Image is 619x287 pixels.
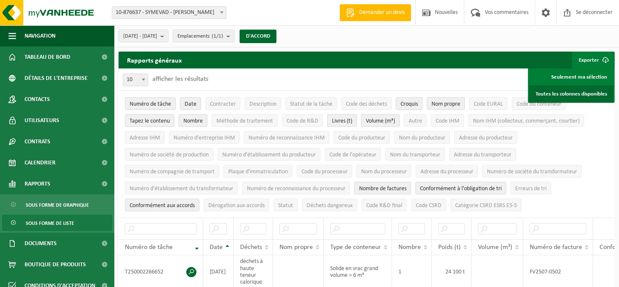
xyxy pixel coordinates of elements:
[485,9,528,16] font: Vos commentaires
[404,114,427,127] button: AutreAutre : Activer pour trier
[366,118,395,124] font: Volume (m³)
[177,33,210,39] font: Emplacements
[112,7,226,19] span: 10-876637 - SYMEVAD - EVIN MALMAISON
[216,118,273,124] font: Méthode de traitement
[130,118,170,124] font: Tapez le contenu
[450,199,522,211] button: Catégorie CSRD ESRS E5-5Catégorie CSRD ESRS E5-5 : Activer pour trier
[244,131,329,144] button: Numéro de reconnaissance IHMNuméro d'approbation IHM : Activer pour trier
[398,244,421,251] font: Nombre
[212,33,223,39] font: (1/1)
[530,244,582,251] font: Numéro de facture
[536,91,607,97] font: Toutes les colonnes disponibles
[354,182,411,194] button: Nombre de facturesNuméro de facture : Activer pour trier
[210,244,223,251] font: Date
[329,152,376,158] font: Code de l'opérateur
[249,135,325,141] font: Numéro de reconnaissance IHM
[341,97,392,110] button: Code des déchetsCode déchet : Activer pour trier
[240,258,263,285] font: déchets à haute teneur calorique
[356,165,412,178] button: Nom du processeurNom du processeur : Activer pour trier
[338,135,385,141] font: Code du producteur
[130,169,215,175] font: Numéro de compagnie de transport
[512,97,566,110] button: Code du conteneurCode conteneur : Activer pour trier
[529,85,613,102] a: Toutes les colonnes disponibles
[515,186,547,192] font: Erreurs de tri
[152,76,208,82] font: afficher les résultats
[210,101,236,107] font: Contracter
[26,203,89,208] font: Sous forme de graphique
[390,152,440,158] font: Nom du transporteur
[530,269,561,275] font: FV2507-0502
[116,9,214,16] font: 10-876637 - SYMEVAD - [PERSON_NAME]
[327,114,357,127] button: Livres (t)Poids (t) : Activer pour trier
[438,244,461,251] font: Poids (t)
[127,57,182,64] font: Rapports généraux
[330,244,381,251] font: Type de conteneur
[487,169,577,175] font: Numéro de société du transformateur
[208,202,265,209] font: Dérogation aux accords
[278,202,293,209] font: Statut
[240,244,262,251] font: Déchets
[529,68,613,85] a: Seulement ma sélection
[431,101,460,107] font: Nom propre
[125,199,199,211] button: Conformément aux accords : Activer pour trier
[242,182,350,194] button: Numéro de reconnaissance du processeurNuméro de reconnaissance du processeur : activer pour trier
[435,9,458,16] font: Nouvelles
[401,101,418,107] font: Croquis
[366,202,402,209] font: Code R&D final
[222,152,316,158] font: Numéro d'établissement du producteur
[173,30,235,42] button: Emplacements(1/1)
[330,265,378,278] font: Solide en vrac grand volume > 6 m³
[25,139,50,145] font: Contrats
[25,160,55,166] font: Calendrier
[398,269,401,275] font: 1
[125,131,165,144] button: Adresse IHMAdresse IHM : Activer pour trier
[420,169,473,175] font: Adresse du processeur
[119,30,169,42] button: [DATE] - [DATE]
[130,101,171,107] font: Numéro de tâche
[180,97,201,110] button: DateDate : Activer pour trier
[125,148,213,161] button: Numéro de société de productionNuméro de société du producteur : Activer pour trier
[290,101,332,107] font: Statut de la tâche
[576,9,613,16] font: Se déconnecter
[212,114,278,127] button: Méthode de traitementMéthode de traitement : Activer pour trier
[125,165,219,178] button: Numéro de compagnie de transportNuméro de compagnie de transport : Activer pour trier
[454,152,511,158] font: Adresse du transporteur
[399,135,445,141] font: Nom du producteur
[362,199,407,211] button: Code R&D finalCode R&D final : activer pour trier
[279,244,313,251] font: Nom propre
[228,169,288,175] font: Plaque d'immatriculation
[179,114,207,127] button: NombreQuantité : Activer pour trier
[224,165,293,178] button: Plaque d'immatriculationPlaque d'immatriculation : Activer pour trier
[130,202,195,209] font: Conformément aux accords
[130,152,209,158] font: Numéro de société de production
[25,75,88,82] font: Détails de l'entreprise
[247,186,345,192] font: Numéro de reconnaissance du processeur
[436,118,459,124] font: Code IHM
[282,114,323,127] button: Code de R&DCode R&D : Activer pour trier
[459,135,513,141] font: Adresse du producteur
[204,199,269,211] button: Dérogation aux accordsDéviation des accords : Activer pour trier
[307,202,353,209] font: Déchets dangereux
[359,186,406,192] font: Nombre de factures
[123,33,157,39] font: [DATE] - [DATE]
[112,6,227,19] span: 10-876637 - SYMEVAD - EVIN MALMAISON
[2,197,112,213] a: Sous forme de graphique
[26,221,74,226] font: Sous forme de liste
[25,54,70,60] font: Tableau de bord
[130,186,233,192] font: Numéro d'établissement du transformateur
[332,118,352,124] font: Livres (t)
[287,118,318,124] font: Code de R&D
[469,97,508,110] button: Code EURALCode EURAL : Activer pour trier
[240,30,276,43] button: D'ACCORD
[455,202,517,209] font: Catégorie CSRD ESRS E5-5
[411,199,446,211] button: Code CSRDCode CSRD : Activer pour trier
[420,186,502,192] font: Conformément à l'obligation de tri
[474,101,503,107] font: Code EURAL
[174,135,235,141] font: Numéro d'entreprise IHM
[249,101,276,107] font: Description
[427,97,465,110] button: Nom propreNom propre : Activer pour trier
[125,97,176,110] button: Numéro de tâcheNuméro de tâche : Activer pour supprimer le tri
[449,148,516,161] button: Adresse du transporteurAdresse du transporteur : Activer pour trier
[25,96,50,103] font: Contacts
[25,181,50,187] font: Rapports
